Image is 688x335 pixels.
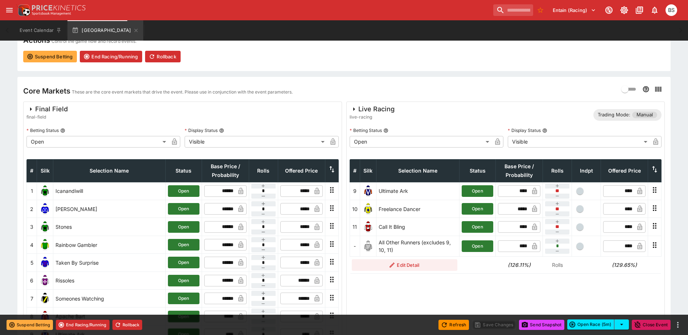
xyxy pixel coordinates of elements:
h6: (126.11%) [498,261,541,269]
td: Apache Bart [53,307,166,325]
button: Betting Status [383,128,388,133]
td: Icanandiwill [53,182,166,200]
button: Send Snapshot [519,320,564,330]
img: runner 11 [362,221,374,233]
div: Open [350,136,492,148]
button: Suspend Betting [23,51,77,62]
button: Connected to PK [602,4,615,17]
button: Open [168,239,199,251]
button: select merge strategy [614,319,629,330]
button: Open [462,221,493,233]
p: These are the core event markets that drive the event. Please use in conjunction with the event p... [72,88,293,96]
div: Brendan Scoble [666,4,677,16]
button: Open [462,240,493,252]
span: live-racing [350,113,395,121]
button: Open Race (5m) [567,319,614,330]
button: End Racing/Running [80,51,142,62]
h6: (129.65%) [603,261,646,269]
th: # [350,159,360,182]
th: # [27,159,37,182]
td: 5 [27,254,37,272]
button: Documentation [633,4,646,17]
img: runner 8 [39,311,51,322]
button: open drawer [3,4,16,17]
img: runner 5 [39,257,51,268]
button: Event Calendar [15,20,66,41]
button: Rollback [145,51,180,62]
span: final-field [26,113,68,121]
div: Visible [508,136,650,148]
img: runner 1 [39,185,51,197]
td: 8 [27,307,37,325]
th: Selection Name [376,159,460,182]
td: Someones Watching [53,290,166,307]
img: runner 7 [39,293,51,304]
span: Manual [632,111,657,119]
button: Open [168,293,199,304]
button: Brendan Scoble [663,2,679,18]
div: split button [567,319,629,330]
td: - [350,236,360,256]
th: Rolls [543,159,572,182]
td: 7 [27,290,37,307]
img: runner 3 [39,221,51,233]
th: Silk [37,159,53,182]
button: Open [168,275,199,286]
td: 9 [350,182,360,200]
img: runner 4 [39,239,51,251]
td: 1 [27,182,37,200]
button: Refresh [438,320,469,330]
td: Freelance Dancer [376,200,460,218]
th: Status [460,159,496,182]
button: Open [168,257,199,268]
p: Display Status [185,127,218,133]
img: runner 10 [362,203,374,215]
th: Rolls [249,159,278,182]
div: Live Racing [350,105,395,113]
th: Status [165,159,202,182]
th: Base Price / Probability [496,159,543,182]
button: Edit Detail [352,259,457,271]
td: Rissoles [53,272,166,289]
button: Betting Status [60,128,65,133]
td: 3 [27,218,37,236]
p: Trading Mode: [598,111,630,119]
button: Suspend Betting [7,320,53,330]
th: Silk [360,159,376,182]
button: Open [462,185,493,197]
th: Independent [572,159,601,182]
th: Base Price / Probability [202,159,249,182]
button: No Bookmarks [535,4,546,16]
button: more [673,320,682,329]
td: All Other Runners (excludes 9, 10, 11) [376,236,460,256]
p: Betting Status [26,127,59,133]
td: Rainbow Gambler [53,236,166,253]
img: PriceKinetics [32,5,86,11]
img: runner 2 [39,203,51,215]
button: Open [168,311,199,322]
h4: Core Markets [23,86,70,96]
button: Open [168,221,199,233]
p: Rolls [545,261,570,269]
p: Control the game flow and record events. [52,38,136,45]
td: Taken By Surprise [53,254,166,272]
td: 6 [27,272,37,289]
button: Open [168,203,199,215]
th: Offered Price [601,159,648,182]
td: Call It Bling [376,218,460,236]
button: Rollback [112,320,142,330]
td: 11 [350,218,360,236]
button: Close Event [632,320,671,330]
button: Open [168,185,199,197]
img: runner 9 [362,185,374,197]
td: [PERSON_NAME] [53,200,166,218]
p: Display Status [508,127,541,133]
button: Open [462,203,493,215]
td: 4 [27,236,37,253]
td: Stones [53,218,166,236]
button: End Racing/Running [56,320,110,330]
td: Ultimate Ark [376,182,460,200]
img: runner 6 [39,275,51,286]
td: 2 [27,200,37,218]
button: [GEOGRAPHIC_DATA] [67,20,143,41]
